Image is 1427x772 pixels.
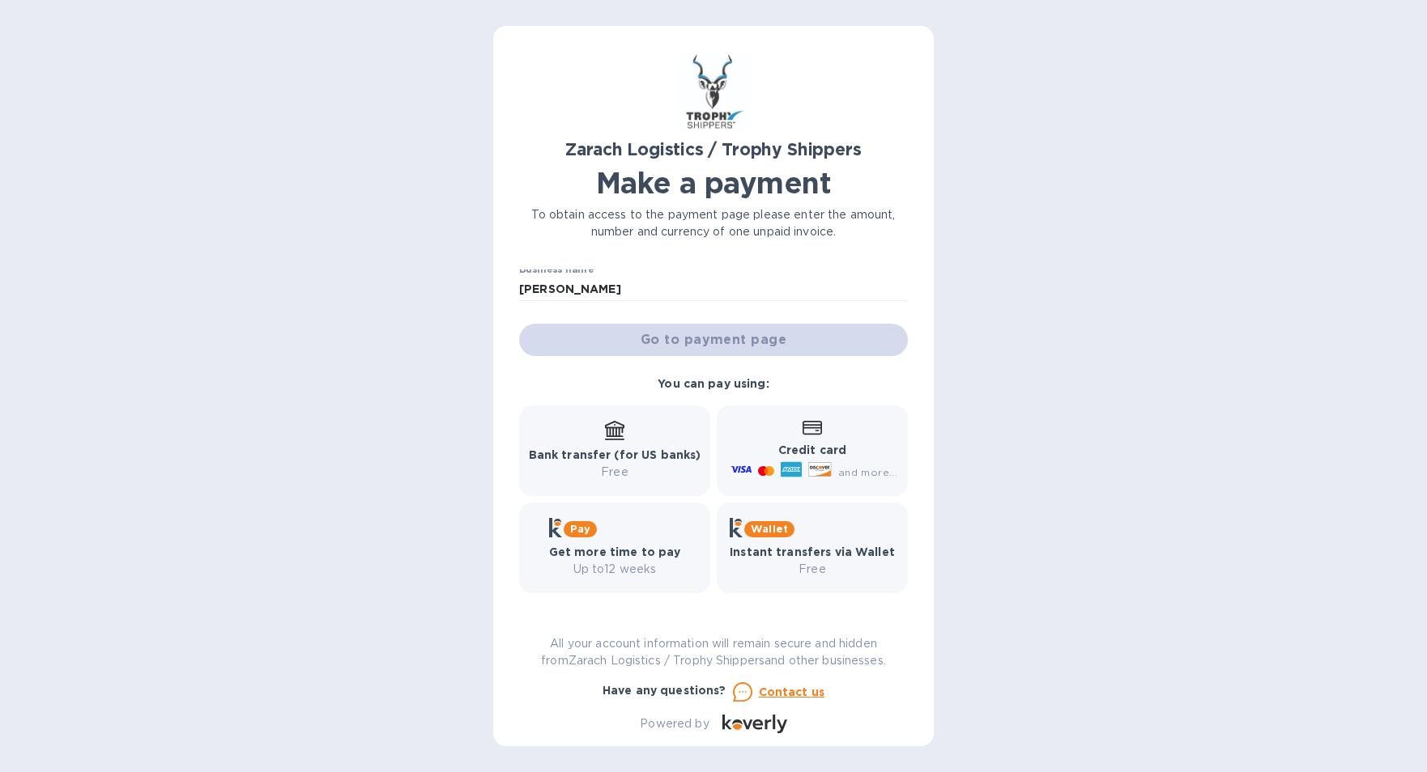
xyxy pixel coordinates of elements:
[778,443,846,456] b: Credit card
[549,561,681,578] p: Up to 12 weeks
[658,377,769,390] b: You can pay using:
[730,561,895,578] p: Free
[759,685,825,698] u: Contact us
[519,277,908,301] input: Enter business name
[640,715,709,732] p: Powered by
[565,139,861,159] b: Zarach Logistics / Trophy Shippers
[519,265,594,275] label: Business name
[519,206,908,240] p: To obtain access to the payment page please enter the amount, number and currency of one unpaid i...
[519,635,908,669] p: All your account information will remain secure and hidden from Zarach Logistics / Trophy Shipper...
[730,545,895,558] b: Instant transfers via Wallet
[603,684,726,697] b: Have any questions?
[570,523,590,535] b: Pay
[549,545,681,558] b: Get more time to pay
[529,464,701,481] p: Free
[529,448,701,461] b: Bank transfer (for US banks)
[838,466,897,478] span: and more...
[519,166,908,200] h1: Make a payment
[751,523,788,535] b: Wallet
